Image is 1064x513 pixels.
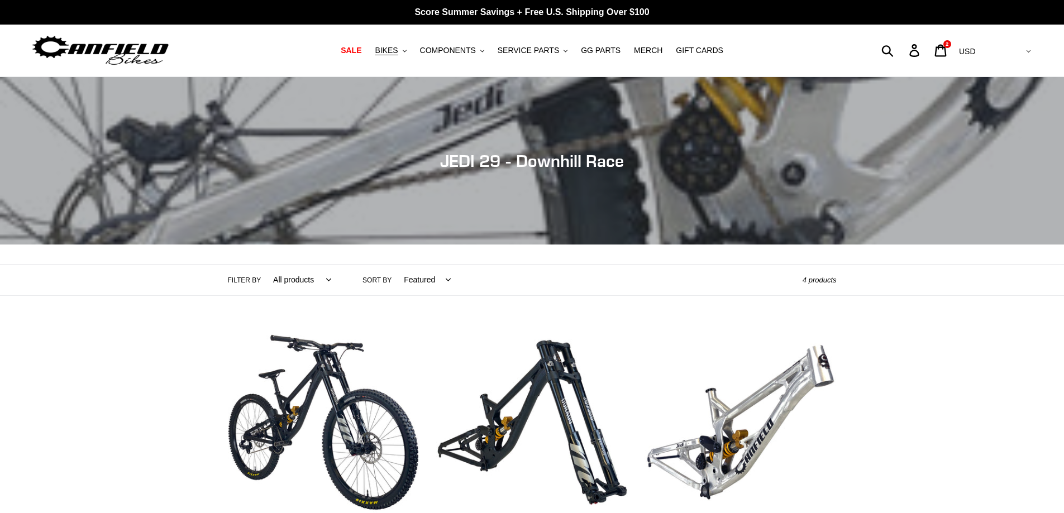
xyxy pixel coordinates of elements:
span: COMPONENTS [420,46,476,55]
button: BIKES [369,43,412,58]
span: SERVICE PARTS [498,46,559,55]
img: Canfield Bikes [31,33,170,68]
label: Sort by [362,275,392,285]
button: SERVICE PARTS [492,43,573,58]
span: 4 products [803,276,837,284]
span: 2 [946,41,948,47]
span: BIKES [375,46,398,55]
span: GG PARTS [581,46,621,55]
input: Search [888,38,916,63]
span: SALE [341,46,361,55]
a: 2 [928,39,955,63]
span: GIFT CARDS [676,46,723,55]
a: MERCH [628,43,668,58]
button: COMPONENTS [414,43,490,58]
label: Filter by [228,275,261,285]
a: GG PARTS [575,43,626,58]
a: GIFT CARDS [670,43,729,58]
a: SALE [335,43,367,58]
span: JEDI 29 - Downhill Race [440,151,624,171]
span: MERCH [634,46,662,55]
